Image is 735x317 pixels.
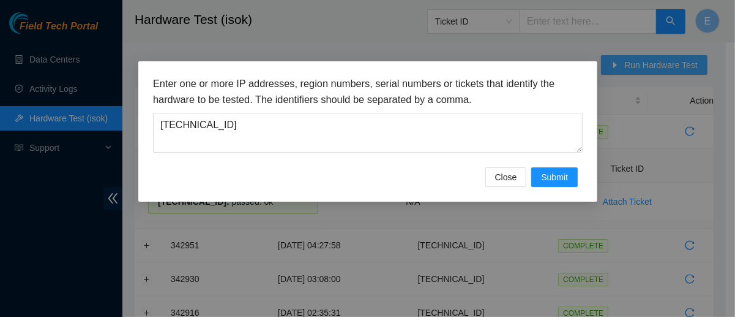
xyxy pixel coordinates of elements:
[485,167,526,187] button: Close
[531,167,578,187] button: Submit
[153,76,583,107] h3: Enter one or more IP addresses, region numbers, serial numbers or tickets that identify the hardw...
[541,170,568,184] span: Submit
[153,113,583,153] textarea: [TECHNICAL_ID]
[494,170,517,184] span: Close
